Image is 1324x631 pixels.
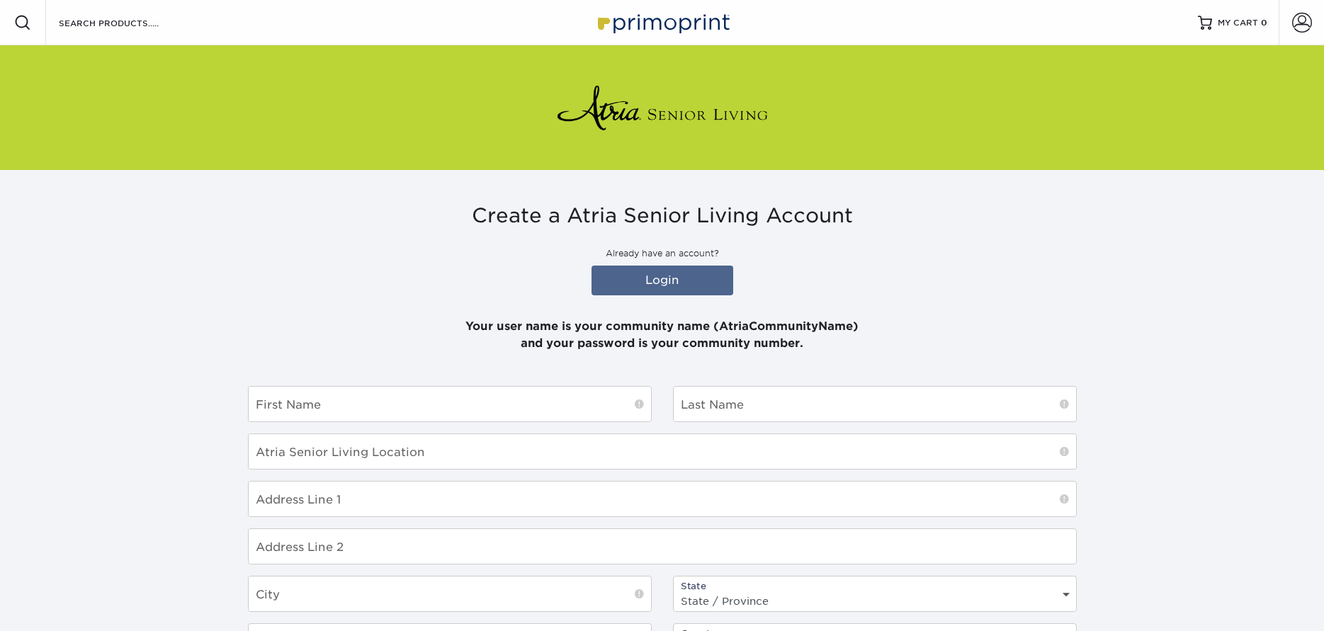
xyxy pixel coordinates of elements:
h3: Create a Atria Senior Living Account [248,204,1077,228]
p: Your user name is your community name (AtriaCommunityName) and your password is your community nu... [248,301,1077,352]
p: Already have an account? [248,247,1077,260]
span: 0 [1261,18,1267,28]
input: SEARCH PRODUCTS..... [57,14,196,31]
span: MY CART [1218,17,1258,29]
img: Primoprint [592,7,733,38]
a: Login [592,266,733,295]
img: Atria Senior Living [556,79,769,136]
